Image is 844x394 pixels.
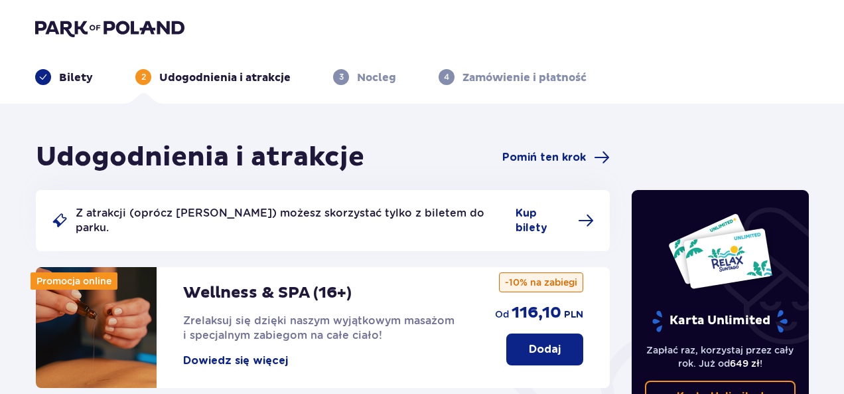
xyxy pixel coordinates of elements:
[502,150,586,165] span: Pomiń ten krok
[333,69,396,85] div: 3Nocleg
[31,272,117,290] div: Promocja online
[35,69,93,85] div: Bilety
[35,19,184,37] img: Park of Poland logo
[357,70,396,85] p: Nocleg
[516,206,594,235] a: Kup bilety
[502,149,610,165] a: Pomiń ten krok
[444,71,449,83] p: 4
[135,69,291,85] div: 2Udogodnienia i atrakcje
[651,310,789,333] p: Karta Unlimited
[439,69,587,85] div: 4Zamówienie i płatność
[183,353,288,368] button: Dowiedz się więcej
[668,213,773,290] img: Dwie karty całoroczne do Suntago z napisem 'UNLIMITED RELAX', na białym tle z tropikalnymi liśćmi...
[512,303,561,323] span: 116,10
[495,308,509,321] span: od
[59,70,93,85] p: Bilety
[159,70,291,85] p: Udogodnienia i atrakcje
[183,314,455,342] span: Zrelaksuj się dzięki naszym wyjątkowym masażom i specjalnym zabiegom na całe ciało!
[462,70,587,85] p: Zamówienie i płatność
[499,272,583,292] p: -10% na zabiegi
[339,71,344,83] p: 3
[183,283,352,303] p: Wellness & SPA (16+)
[36,141,364,174] h1: Udogodnienia i atrakcje
[76,206,508,235] p: Z atrakcji (oprócz [PERSON_NAME]) możesz skorzystać tylko z biletem do parku.
[645,344,796,370] p: Zapłać raz, korzystaj przez cały rok. Już od !
[564,308,583,322] span: PLN
[516,206,570,235] span: Kup bilety
[730,358,760,369] span: 649 zł
[141,71,146,83] p: 2
[36,267,157,388] img: attraction
[506,334,583,365] button: Dodaj
[529,342,561,357] p: Dodaj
